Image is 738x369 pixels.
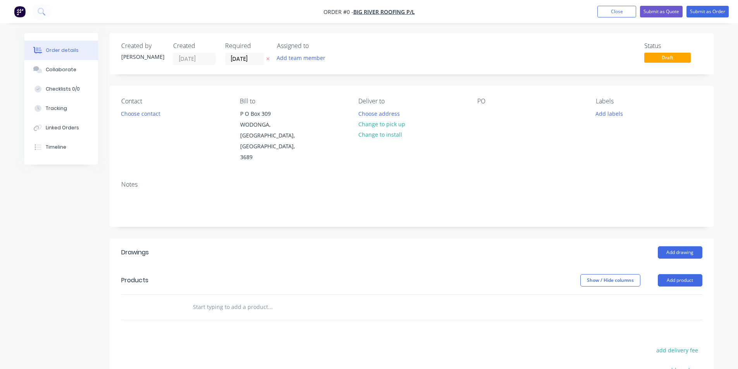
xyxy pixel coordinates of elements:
span: Draft [644,53,691,62]
div: Labels [596,98,702,105]
button: Add team member [272,53,329,63]
button: Add product [658,274,702,287]
div: Order details [46,47,79,54]
img: Factory [14,6,26,17]
div: Required [225,42,268,50]
button: Order details [24,41,98,60]
button: Add labels [592,108,627,118]
div: P O Box 309WODONGA, [GEOGRAPHIC_DATA], [GEOGRAPHIC_DATA], 3689 [234,108,311,163]
div: Bill to [240,98,346,105]
div: Drawings [121,248,149,257]
button: Choose address [354,108,404,118]
div: Contact [121,98,227,105]
div: Status [644,42,702,50]
div: Assigned to [277,42,354,50]
div: Created [173,42,216,50]
div: Products [121,276,148,285]
div: P O Box 309 [240,108,304,119]
button: Tracking [24,99,98,118]
button: Show / Hide columns [580,274,640,287]
button: Add drawing [658,246,702,259]
button: add delivery fee [652,345,702,355]
button: Linked Orders [24,118,98,137]
button: Close [597,6,636,17]
button: Timeline [24,137,98,157]
div: Tracking [46,105,67,112]
div: Linked Orders [46,124,79,131]
div: Checklists 0/0 [46,86,80,93]
div: Notes [121,181,702,188]
button: Submit as Quote [640,6,683,17]
input: Start typing to add a product... [193,299,347,315]
div: [PERSON_NAME] [121,53,164,61]
div: PO [477,98,583,105]
button: Change to install [354,129,406,140]
button: Choose contact [117,108,164,118]
span: Order #0 - [323,8,353,15]
div: Created by [121,42,164,50]
a: Big River Roofing P/L [353,8,415,15]
div: Collaborate [46,66,76,73]
button: Checklists 0/0 [24,79,98,99]
div: Timeline [46,144,66,151]
div: WODONGA, [GEOGRAPHIC_DATA], [GEOGRAPHIC_DATA], 3689 [240,119,304,163]
div: Deliver to [358,98,464,105]
button: Change to pick up [354,119,409,129]
button: Collaborate [24,60,98,79]
button: Submit as Order [686,6,729,17]
button: Add team member [277,53,330,63]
